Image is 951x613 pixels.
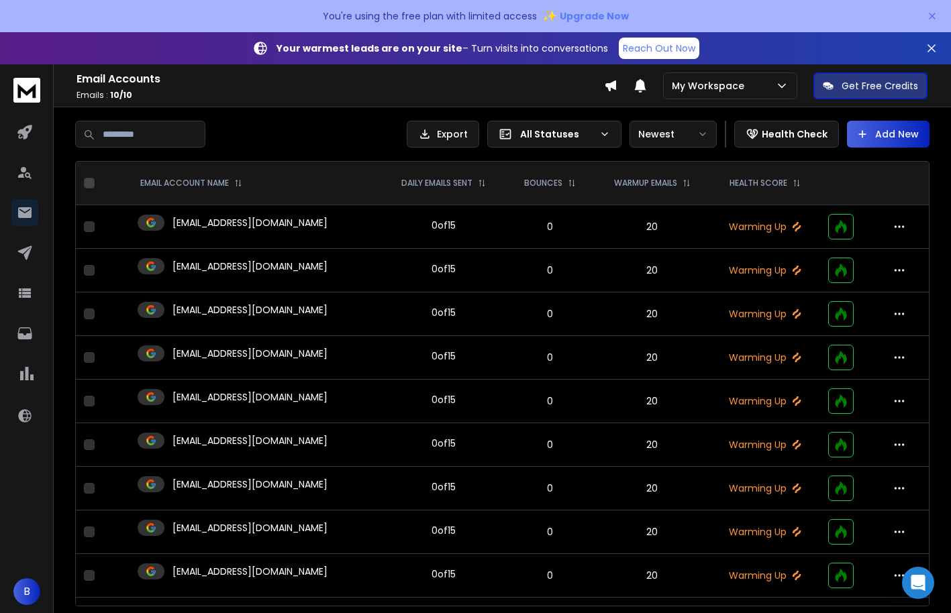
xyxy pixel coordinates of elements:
a: Reach Out Now [619,38,699,59]
p: Warming Up [718,307,812,321]
p: WARMUP EMAILS [614,178,677,188]
div: 0 of 15 [432,393,456,406]
p: 0 [515,307,586,321]
span: Upgrade Now [560,9,629,23]
span: 10 / 10 [110,89,132,101]
div: 0 of 15 [432,306,456,319]
div: 0 of 15 [432,219,456,232]
p: Get Free Credits [842,79,918,93]
td: 20 [594,554,711,598]
p: Emails : [77,90,604,101]
div: 0 of 15 [432,349,456,363]
button: B [13,578,40,605]
p: BOUNCES [524,178,562,188]
p: [EMAIL_ADDRESS][DOMAIN_NAME] [172,260,328,273]
p: [EMAIL_ADDRESS][DOMAIN_NAME] [172,390,328,404]
p: 0 [515,482,586,495]
div: 0 of 15 [432,567,456,581]
td: 20 [594,467,711,510]
p: 0 [515,438,586,451]
p: You're using the free plan with limited access [323,9,537,23]
p: All Statuses [520,127,594,141]
p: 0 [515,394,586,408]
strong: Your warmest leads are on your site [277,42,462,55]
button: Get Free Credits [813,72,928,99]
div: 0 of 15 [432,262,456,276]
td: 20 [594,380,711,423]
p: HEALTH SCORE [730,178,787,188]
p: [EMAIL_ADDRESS][DOMAIN_NAME] [172,347,328,360]
p: [EMAIL_ADDRESS][DOMAIN_NAME] [172,565,328,578]
p: Warming Up [718,394,812,408]
p: Warming Up [718,264,812,277]
span: ✨ [542,7,557,25]
p: 0 [515,351,586,364]
button: Export [407,121,479,148]
td: 20 [594,205,711,249]
button: Newest [630,121,717,148]
button: Add New [847,121,930,148]
h1: Email Accounts [77,71,604,87]
p: DAILY EMAILS SENT [401,178,472,188]
p: Warming Up [718,569,812,582]
p: 0 [515,569,586,582]
p: Warming Up [718,482,812,495]
p: 0 [515,525,586,539]
td: 20 [594,292,711,336]
td: 20 [594,336,711,380]
div: EMAIL ACCOUNT NAME [140,178,242,188]
div: 0 of 15 [432,480,456,494]
p: Warming Up [718,220,812,233]
p: Warming Up [718,525,812,539]
div: 0 of 15 [432,437,456,450]
p: [EMAIL_ADDRESS][DOMAIN_NAME] [172,303,328,317]
p: [EMAIL_ADDRESS][DOMAIN_NAME] [172,521,328,535]
p: Health Check [762,127,828,141]
p: Reach Out Now [623,42,695,55]
p: – Turn visits into conversations [277,42,608,55]
p: Warming Up [718,438,812,451]
p: [EMAIL_ADDRESS][DOMAIN_NAME] [172,434,328,447]
img: logo [13,78,40,103]
td: 20 [594,249,711,292]
p: Warming Up [718,351,812,364]
p: [EMAIL_ADDRESS][DOMAIN_NAME] [172,478,328,491]
div: 0 of 15 [432,524,456,537]
td: 20 [594,510,711,554]
p: 0 [515,220,586,233]
div: Open Intercom Messenger [902,567,934,599]
p: [EMAIL_ADDRESS][DOMAIN_NAME] [172,216,328,229]
td: 20 [594,423,711,467]
p: My Workspace [672,79,750,93]
button: Health Check [734,121,839,148]
p: 0 [515,264,586,277]
button: ✨Upgrade Now [542,3,629,30]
